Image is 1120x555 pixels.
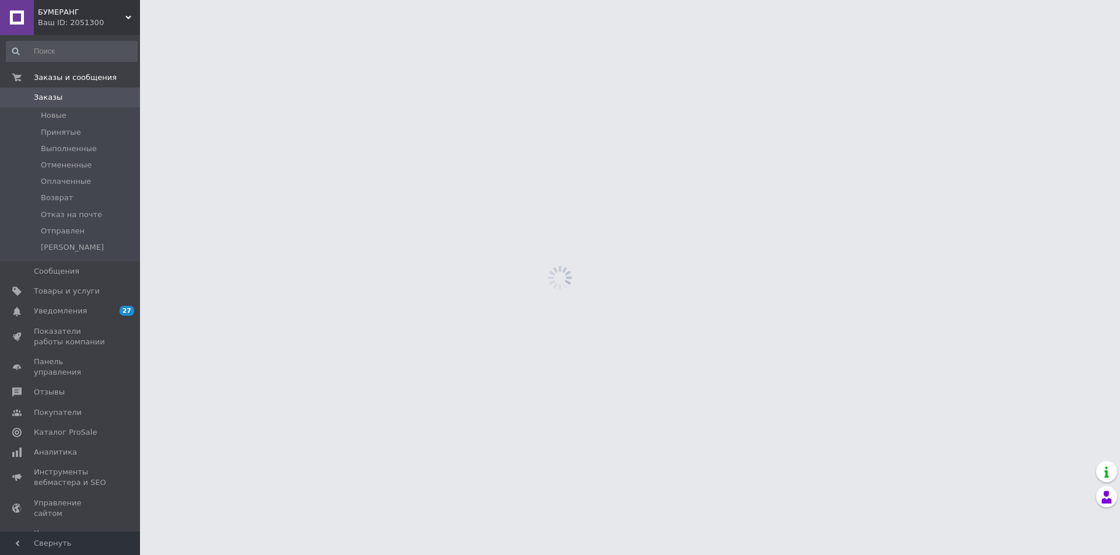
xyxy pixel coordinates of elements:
[41,127,81,138] span: Принятые
[41,242,104,253] span: [PERSON_NAME]
[34,528,108,549] span: Кошелек компании
[34,407,82,418] span: Покупатели
[6,41,138,62] input: Поиск
[41,110,66,121] span: Новые
[34,498,108,519] span: Управление сайтом
[41,144,97,154] span: Выполненные
[34,306,87,316] span: Уведомления
[34,427,97,438] span: Каталог ProSale
[41,160,92,170] span: Отмененные
[41,176,91,187] span: Оплаченные
[34,387,65,397] span: Отзывы
[41,210,102,220] span: Отказ на почте
[34,286,100,296] span: Товары и услуги
[38,7,125,18] span: БУМЕРАНГ
[41,226,85,236] span: Отправлен
[34,326,108,347] span: Показатели работы компании
[34,266,79,277] span: Сообщения
[34,92,62,103] span: Заказы
[38,18,140,28] div: Ваш ID: 2051300
[34,467,108,488] span: Инструменты вебмастера и SEO
[34,72,117,83] span: Заказы и сообщения
[41,193,73,203] span: Возврат
[120,306,134,316] span: 27
[34,447,77,458] span: Аналитика
[34,357,108,378] span: Панель управления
